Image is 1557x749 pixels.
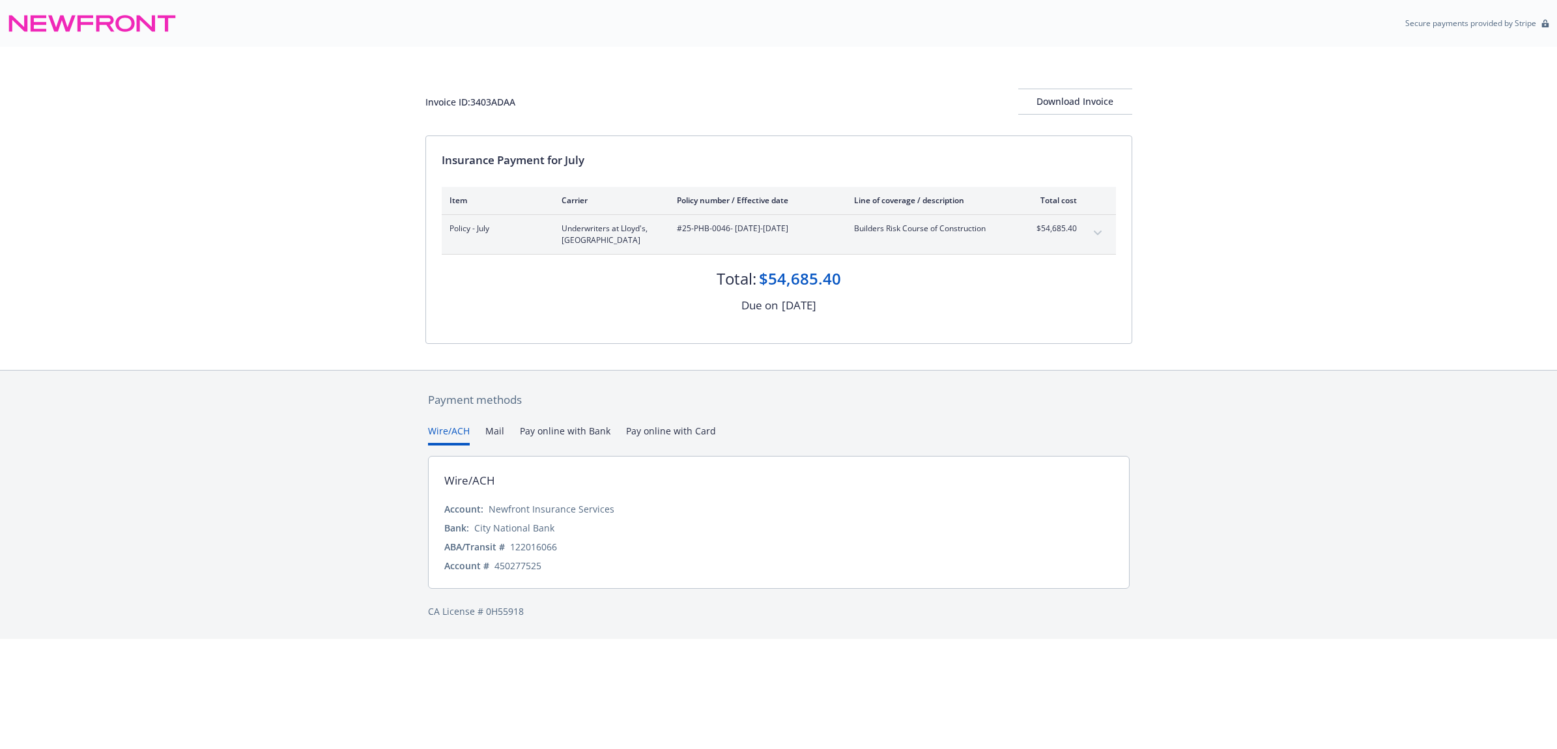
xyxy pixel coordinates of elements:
div: Total: [717,268,756,290]
div: Carrier [562,195,656,206]
div: Policy - JulyUnderwriters at Lloyd's, [GEOGRAPHIC_DATA]#25-PHB-0046- [DATE]-[DATE]Builders Risk C... [442,215,1116,254]
span: Policy - July [450,223,541,234]
div: Wire/ACH [444,472,495,489]
div: [DATE] [782,297,816,314]
div: Insurance Payment for July [442,152,1116,169]
div: Invoice ID: 3403ADAA [425,95,515,109]
div: $54,685.40 [759,268,841,290]
span: $54,685.40 [1028,223,1077,234]
div: City National Bank [474,521,554,535]
button: Pay online with Card [626,424,716,445]
button: expand content [1087,223,1108,244]
button: Pay online with Bank [520,424,610,445]
div: 122016066 [510,540,557,554]
span: Builders Risk Course of Construction [854,223,1007,234]
span: Underwriters at Lloyd's, [GEOGRAPHIC_DATA] [562,223,656,246]
div: Account # [444,559,489,572]
button: Download Invoice [1018,89,1132,115]
div: ABA/Transit # [444,540,505,554]
div: Download Invoice [1018,89,1132,114]
span: #25-PHB-0046 - [DATE]-[DATE] [677,223,833,234]
p: Secure payments provided by Stripe [1405,18,1536,29]
button: Mail [485,424,504,445]
div: Policy number / Effective date [677,195,833,206]
div: Payment methods [428,391,1130,408]
button: Wire/ACH [428,424,470,445]
div: Newfront Insurance Services [489,502,614,516]
div: Due on [741,297,778,314]
div: Item [450,195,541,206]
div: Bank: [444,521,469,535]
div: Line of coverage / description [854,195,1007,206]
div: Total cost [1028,195,1077,206]
div: 450277525 [494,559,541,572]
div: CA License # 0H55918 [428,604,1130,618]
div: Account: [444,502,483,516]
